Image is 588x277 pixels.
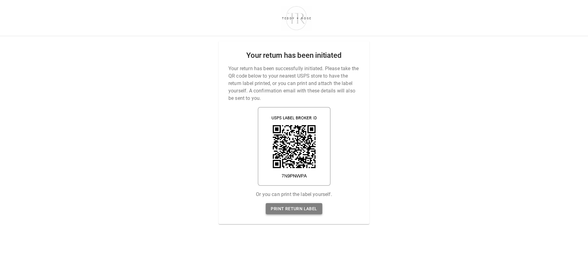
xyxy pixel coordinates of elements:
[256,191,332,198] p: Or you can print the label yourself.
[228,65,360,102] p: Your return has been successfully initiated. Please take the QR code below to your nearest USPS s...
[266,203,322,215] a: Print return label
[279,5,314,31] img: shop-teddyrose.myshopify.com-d93983e8-e25b-478f-b32e-9430bef33fdd
[258,107,331,186] img: shipping label qr code
[246,51,341,60] h2: Your return has been initiated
